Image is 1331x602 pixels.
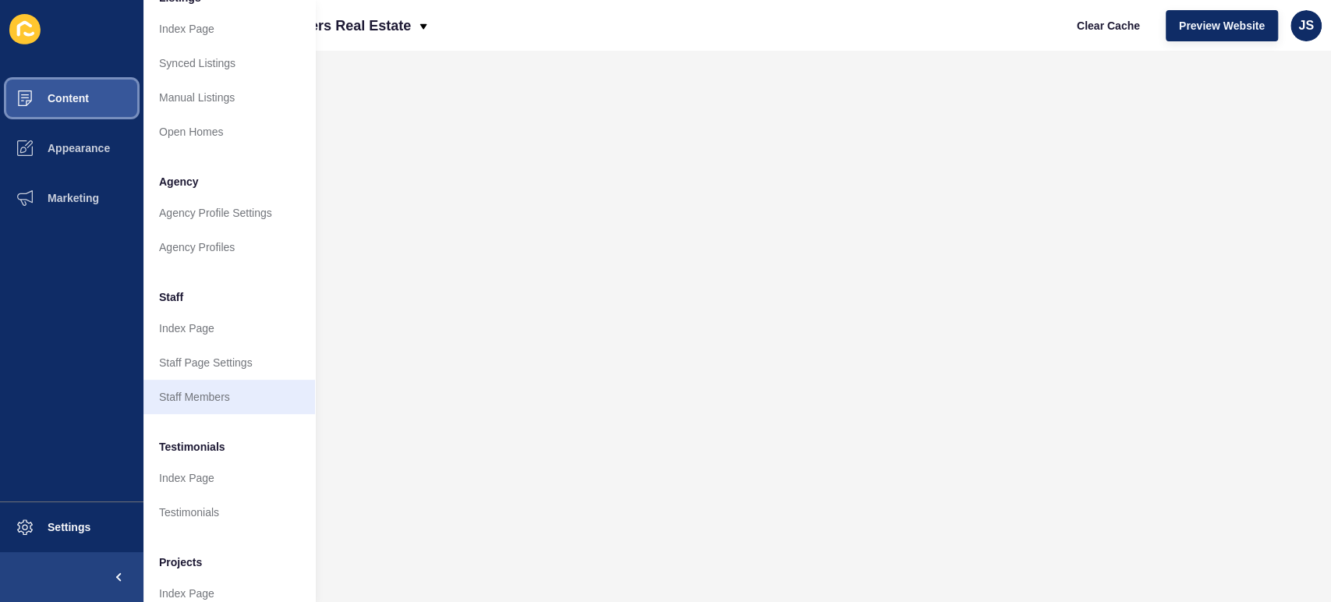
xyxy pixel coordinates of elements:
a: Synced Listings [143,46,315,80]
span: JS [1298,18,1314,34]
a: Staff Page Settings [143,345,315,380]
a: Manual Listings [143,80,315,115]
span: Preview Website [1179,18,1265,34]
span: Staff [159,289,183,305]
a: Index Page [143,461,315,495]
a: Index Page [143,311,315,345]
a: Agency Profiles [143,230,315,264]
a: Index Page [143,12,315,46]
a: Open Homes [143,115,315,149]
button: Clear Cache [1064,10,1153,41]
button: Preview Website [1166,10,1278,41]
a: Testimonials [143,495,315,529]
a: Staff Members [143,380,315,414]
a: Agency Profile Settings [143,196,315,230]
span: Clear Cache [1077,18,1140,34]
span: Testimonials [159,439,225,455]
span: Agency [159,174,199,189]
span: Projects [159,554,202,570]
